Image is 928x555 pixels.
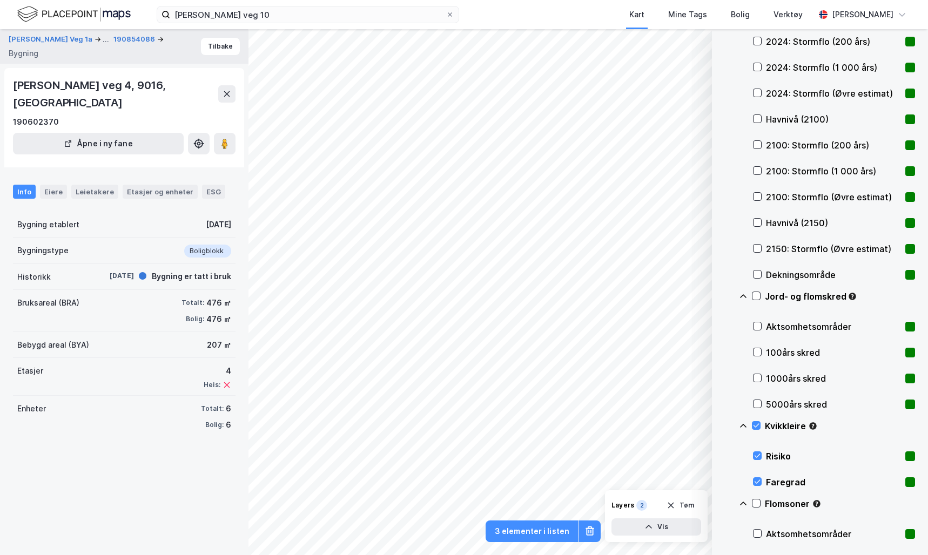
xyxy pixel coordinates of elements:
[874,503,928,555] iframe: Chat Widget
[71,185,118,199] div: Leietakere
[766,268,901,281] div: Dekningsområde
[766,61,901,74] div: 2024: Stormflo (1 000 års)
[766,87,901,100] div: 2024: Stormflo (Øvre estimat)
[611,518,701,536] button: Vis
[226,402,231,415] div: 6
[766,191,901,204] div: 2100: Stormflo (Øvre estimat)
[202,185,225,199] div: ESG
[206,218,231,231] div: [DATE]
[17,339,89,351] div: Bebygd areal (BYA)
[774,8,803,21] div: Verktøy
[766,476,901,489] div: Faregrad
[17,244,69,257] div: Bygningstype
[629,8,644,21] div: Kart
[207,339,231,351] div: 207 ㎡
[205,421,224,429] div: Bolig:
[766,165,901,178] div: 2100: Stormflo (1 000 års)
[13,116,59,128] div: 190602370
[206,313,231,326] div: 476 ㎡
[766,527,901,540] div: Aktsomhetsområder
[766,372,901,385] div: 1000års skred
[832,8,893,21] div: [PERSON_NAME]
[765,290,915,303] div: Jord- og flomskred
[170,6,446,23] input: Søk på adresse, matrikkel, gårdeiere, leietakere eller personer
[17,296,79,309] div: Bruksareal (BRA)
[206,296,231,309] div: 476 ㎡
[152,270,231,283] div: Bygning er tatt i bruk
[766,450,901,463] div: Risiko
[660,497,701,514] button: Tøm
[17,402,46,415] div: Enheter
[765,419,915,432] div: Kvikkleire
[636,500,647,511] div: 2
[113,34,157,45] button: 190854086
[226,418,231,431] div: 6
[766,35,901,48] div: 2024: Stormflo (200 års)
[766,398,901,411] div: 5000års skred
[17,364,43,377] div: Etasjer
[766,242,901,255] div: 2150: Stormflo (Øvre estimat)
[181,299,204,307] div: Totalt:
[204,364,231,377] div: 4
[486,520,579,542] button: 3 elementer i listen
[186,315,204,323] div: Bolig:
[9,47,38,60] div: Bygning
[611,501,634,510] div: Layers
[17,218,79,231] div: Bygning etablert
[766,346,901,359] div: 100års skred
[808,421,818,431] div: Tooltip anchor
[103,33,109,46] div: ...
[204,381,220,389] div: Heis:
[13,133,184,154] button: Åpne i ny fane
[731,8,750,21] div: Bolig
[668,8,707,21] div: Mine Tags
[201,404,224,413] div: Totalt:
[91,271,134,281] div: [DATE]
[812,499,822,509] div: Tooltip anchor
[765,497,915,510] div: Flomsoner
[9,33,95,46] button: [PERSON_NAME] Veg 1a
[127,187,193,197] div: Etasjer og enheter
[17,5,131,24] img: logo.f888ab2527a4732fd821a326f86c7f29.svg
[17,270,51,283] div: Historikk
[13,185,36,199] div: Info
[766,320,901,333] div: Aktsomhetsområder
[848,292,857,301] div: Tooltip anchor
[40,185,67,199] div: Eiere
[766,113,901,126] div: Havnivå (2100)
[766,139,901,152] div: 2100: Stormflo (200 års)
[13,77,218,111] div: [PERSON_NAME] veg 4, 9016, [GEOGRAPHIC_DATA]
[201,38,240,55] button: Tilbake
[766,216,901,229] div: Havnivå (2150)
[874,503,928,555] div: Kontrollprogram for chat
